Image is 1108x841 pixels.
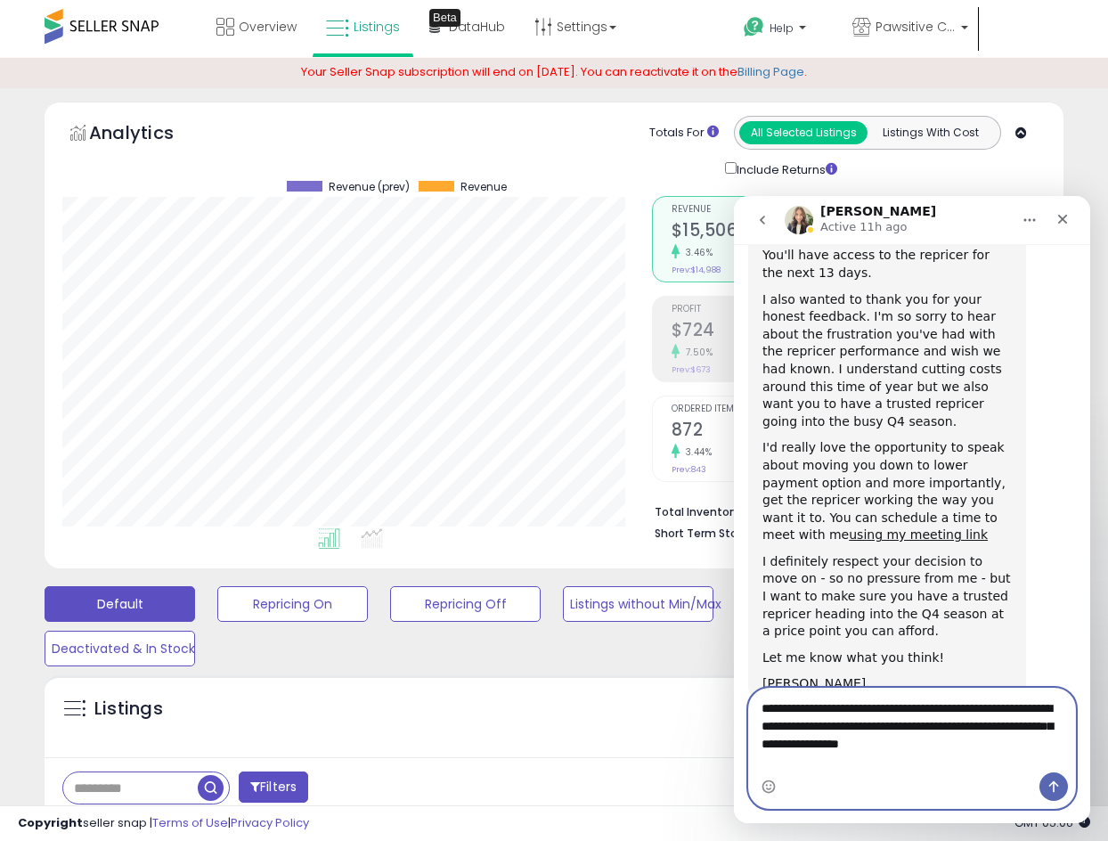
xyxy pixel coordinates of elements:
h2: $15,506 [672,220,839,244]
small: 3.46% [680,246,713,259]
li: $3,738 [655,500,1033,521]
button: Send a message… [306,576,334,605]
button: Emoji picker [28,584,42,598]
div: [PERSON_NAME] [29,479,278,497]
span: Profit [672,305,839,314]
a: Help [729,3,836,58]
button: Repricing On [217,586,368,622]
button: All Selected Listings [739,121,868,144]
div: I also wanted to thank you for your honest feedback. I'm so sorry to hear about the frustration y... [29,95,278,235]
strong: Copyright [18,814,83,831]
b: Short Term Storage Fees: [655,526,794,541]
span: Listings [354,18,400,36]
b: Total Inventory Value: [655,504,776,519]
small: Prev: 843 [672,464,706,475]
button: Listings With Cost [867,121,995,144]
h5: Listings [94,697,163,722]
div: Include Returns [712,159,859,179]
a: Privacy Policy [231,814,309,831]
span: Help [770,20,794,36]
a: Terms of Use [152,814,228,831]
small: 7.50% [680,346,713,359]
button: Listings without Min/Max [563,586,713,622]
a: Billing Page [737,63,804,80]
button: Deactivated & In Stock [45,631,195,666]
a: using my meeting link [115,331,254,346]
div: Totals For [649,125,719,142]
button: Filters [239,772,308,803]
h5: Analytics [89,120,208,150]
span: Revenue [672,205,839,215]
i: Get Help [743,16,765,38]
small: Prev: $673 [672,364,711,375]
div: Let me know what you think! [29,453,278,471]
div: I'd really love the opportunity to speak about moving you down to lower payment option and more i... [29,243,278,348]
span: Overview [239,18,297,36]
small: 3.44% [680,445,713,459]
textarea: Message… [15,493,341,559]
div: I definitely respect your decision to move on - so no pressure from me - but I want to make sure ... [29,357,278,445]
button: Default [45,586,195,622]
span: Ordered Items [672,404,839,414]
span: Revenue (prev) [329,181,410,193]
h2: 872 [672,420,839,444]
span: Revenue [460,181,507,193]
iframe: Intercom live chat [734,196,1090,823]
span: Pawsitive Catitude CA [876,18,956,36]
div: Tooltip anchor [429,9,460,27]
span: DataHub [449,18,505,36]
small: Prev: $14,988 [672,265,721,275]
div: seller snap | | [18,815,309,832]
span: Your Seller Snap subscription will end on [DATE]. You can reactivate it on the . [301,63,807,80]
h2: $724 [672,320,839,344]
button: Repricing Off [390,586,541,622]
